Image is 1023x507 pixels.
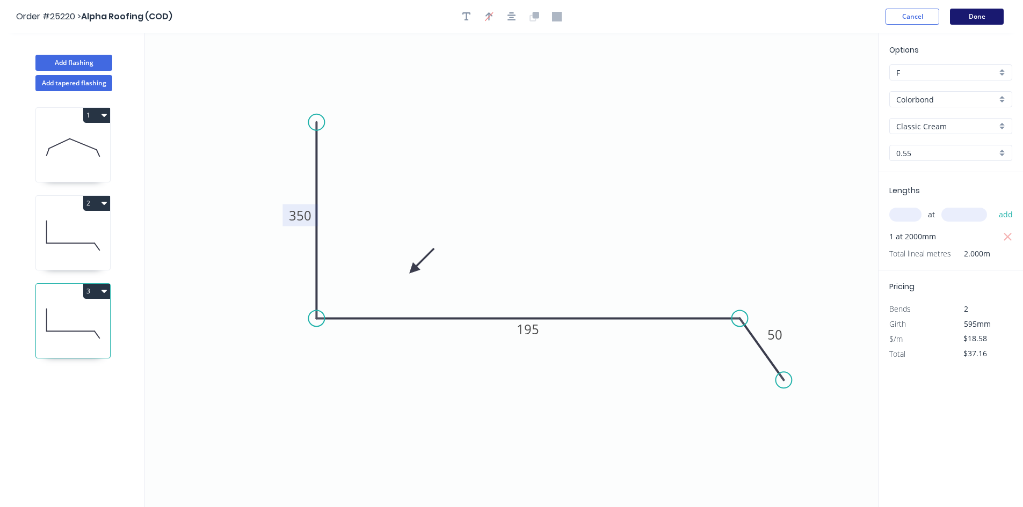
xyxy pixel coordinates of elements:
button: add [993,205,1019,224]
span: Girth [889,319,906,329]
span: Bends [889,304,911,314]
span: 1 at 2000mm [889,229,936,244]
tspan: 50 [767,326,782,343]
span: Total [889,349,905,359]
input: Colour [896,121,997,132]
button: Add flashing [35,55,112,71]
span: $/m [889,334,903,344]
span: 2 [964,304,968,314]
svg: 0 [145,33,878,507]
span: Lengths [889,185,920,196]
span: 2.000m [951,246,990,261]
span: Pricing [889,281,915,292]
button: 1 [83,108,110,123]
button: Done [950,9,1004,25]
span: Options [889,45,919,55]
span: Alpha Roofing (COD) [81,10,172,23]
span: Order #25220 > [16,10,81,23]
button: 3 [83,284,110,299]
span: 595mm [964,319,991,329]
tspan: 350 [289,207,311,224]
span: at [928,207,935,222]
input: Price level [896,67,997,78]
tspan: 195 [517,320,539,338]
input: Material [896,94,997,105]
button: Cancel [886,9,939,25]
button: Add tapered flashing [35,75,112,91]
button: 2 [83,196,110,211]
input: Thickness [896,148,997,159]
span: Total lineal metres [889,246,951,261]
